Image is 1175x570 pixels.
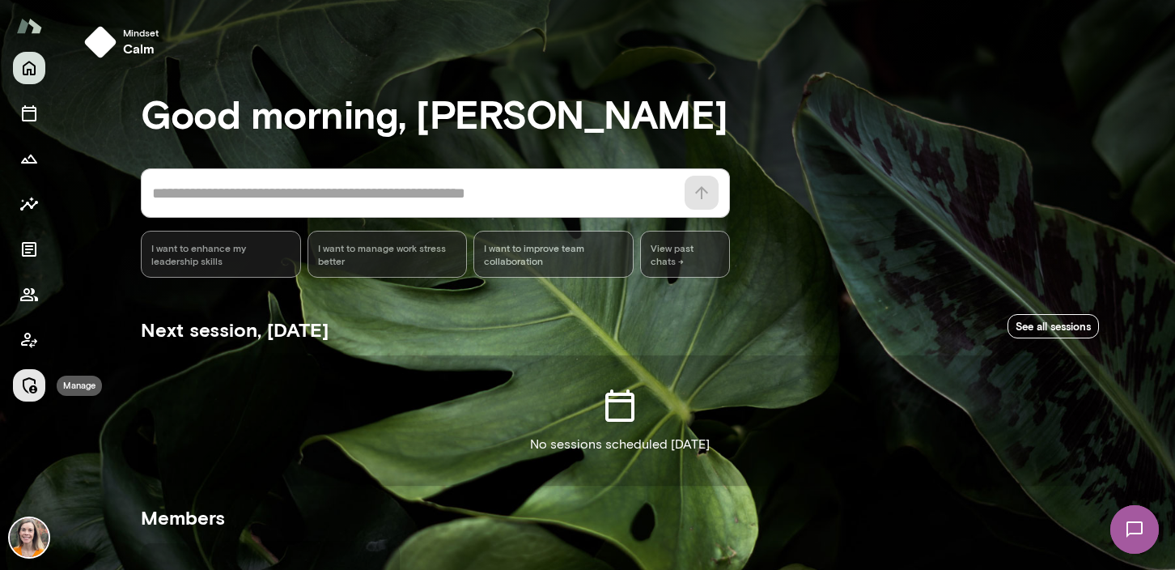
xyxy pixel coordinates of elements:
div: I want to manage work stress better [308,231,468,278]
h3: Good morning, [PERSON_NAME] [141,91,1099,136]
img: Carrie Kelly [10,518,49,557]
h5: Next session, [DATE] [141,317,329,342]
span: I want to manage work stress better [318,241,457,267]
button: Sessions [13,97,45,130]
button: Documents [13,233,45,266]
img: mindset [84,26,117,58]
button: Home [13,52,45,84]
a: See all sessions [1007,314,1099,339]
h5: Members [141,504,1099,530]
button: Members [13,279,45,311]
span: I want to improve team collaboration [484,241,623,267]
button: Mindsetcalm [78,19,172,65]
span: Mindset [123,26,159,39]
div: I want to enhance my leadership skills [141,231,301,278]
img: Mento [16,11,42,41]
button: Growth Plan [13,142,45,175]
h6: calm [123,39,159,58]
span: I want to enhance my leadership skills [151,241,291,267]
div: Manage [57,376,102,396]
button: Insights [13,188,45,220]
span: View past chats -> [640,231,730,278]
button: Client app [13,324,45,356]
div: I want to improve team collaboration [473,231,634,278]
p: No sessions scheduled [DATE] [530,435,710,454]
button: Manage [13,369,45,402]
